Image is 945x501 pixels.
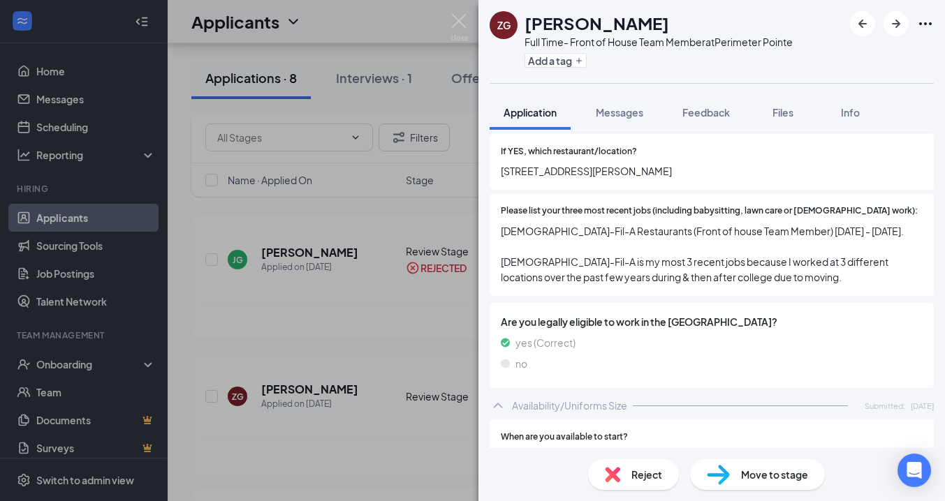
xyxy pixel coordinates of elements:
span: [STREET_ADDRESS][PERSON_NAME] [501,163,923,179]
span: Info [841,106,860,119]
span: [DATE] [911,400,934,412]
span: [DEMOGRAPHIC_DATA]-Fil-A Restaurants (Front of house Team Member) [DATE] - [DATE]. [DEMOGRAPHIC_D... [501,223,923,285]
div: Full Time- Front of House Team Member at Perimeter Pointe [525,35,793,49]
span: Reject [631,467,662,482]
button: PlusAdd a tag [525,53,587,68]
span: no [515,356,527,371]
span: Messages [596,106,643,119]
h1: [PERSON_NAME] [525,11,669,35]
div: ZG [497,18,511,32]
span: If YES, which restaurant/location? [501,145,637,158]
span: yes (Correct) [515,335,576,350]
span: Move to stage [741,467,808,482]
span: Application [504,106,557,119]
button: ArrowRight [884,11,909,36]
span: Feedback [682,106,730,119]
div: Availability/Uniforms Size [512,398,627,412]
span: Are you legally eligible to work in the [GEOGRAPHIC_DATA]? [501,314,923,329]
svg: ChevronUp [490,397,506,414]
svg: Ellipses [917,15,934,32]
span: Submitted: [865,400,905,412]
span: When are you available to start? [501,431,628,444]
button: ArrowLeftNew [850,11,875,36]
svg: ArrowLeftNew [854,15,871,32]
svg: Plus [575,57,583,65]
span: Files [772,106,793,119]
div: Open Intercom Messenger [898,454,931,487]
span: Please list your three most recent jobs (including babysitting, lawn care or [DEMOGRAPHIC_DATA] w... [501,204,918,218]
svg: ArrowRight [888,15,904,32]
